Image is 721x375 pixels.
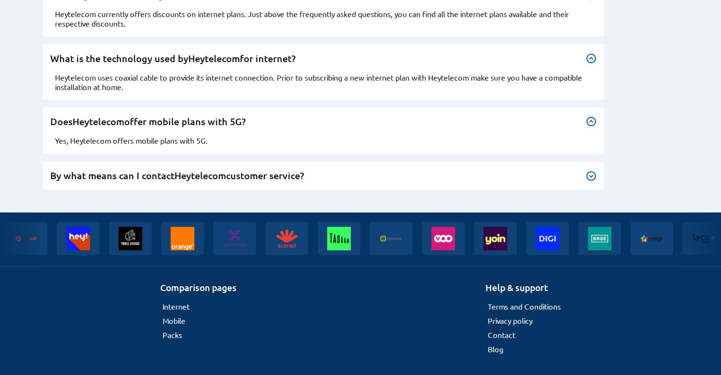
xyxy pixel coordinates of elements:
img: Bouton pour faire apparaître la réponse [585,170,597,182]
a: Mobile [163,316,185,325]
span: Heytelecom [174,169,226,182]
a: Internet [163,302,190,311]
span: Heytelecom [188,52,240,64]
a: Terms and Conditions [488,302,561,311]
img: Scarlet banner logo [265,222,308,255]
img: Telenet banner logo [369,222,412,255]
img: Edpnet banner logo [4,222,47,255]
img: Heytelecom banner logo [56,222,99,255]
div: Heytelecom currently offers discounts on internet plans. Just above the frequently asked question... [55,9,592,28]
a: Contact [488,330,515,339]
img: Mega banner logo [630,222,673,255]
img: Voo banner logo [421,222,464,255]
a: Privacy policy [488,316,532,325]
img: Digi banner logo [526,222,568,255]
img: Tadaam banner logo [317,222,360,255]
img: Base banner logo [578,222,621,255]
span: Heytelecom [73,115,124,128]
h2: Help & support [485,282,561,294]
img: Orange banner logo [161,222,203,255]
span: Does offer mobile plans with 5G? [50,115,246,128]
span: What is the technology used by for internet? [50,52,295,65]
h2: Comparison pages [160,282,237,294]
div: Yes, Heytelecom offers mobile plans with 5G. [55,136,592,145]
img: Proximus banner logo [213,222,256,255]
a: Packs [163,330,182,339]
div: Heytelecom uses coaxial cable to provide its internet connection. Prior to subscribing a new inte... [55,73,592,91]
img: Yoin banner logo [474,222,516,255]
span: By what means can I contact customer service? [50,169,304,182]
a: Blog [488,344,503,354]
img: Mobile vikings banner logo [109,222,151,255]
